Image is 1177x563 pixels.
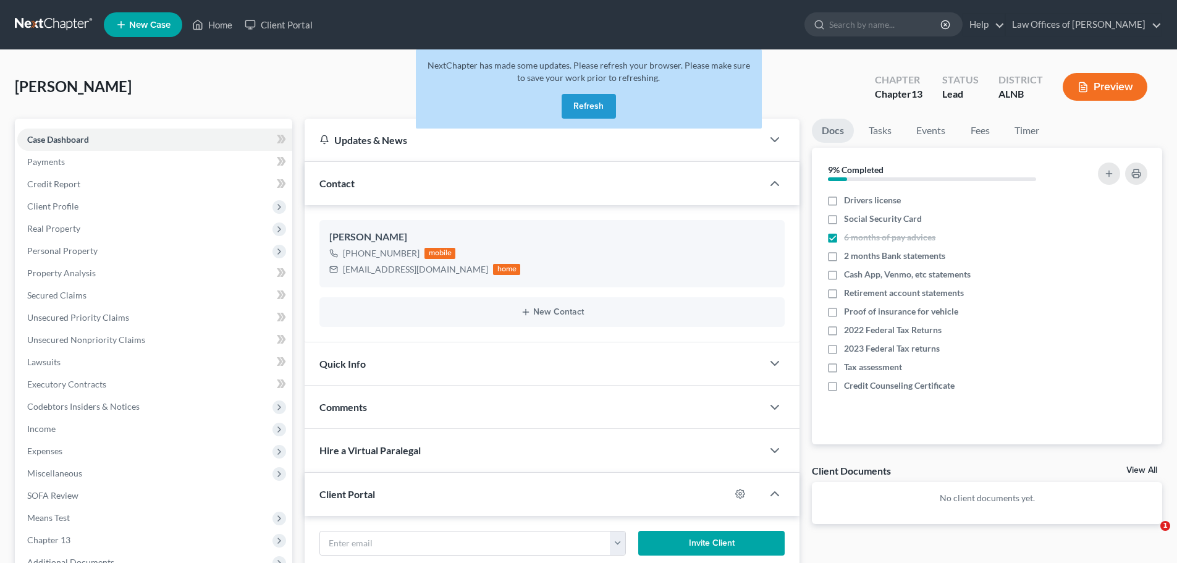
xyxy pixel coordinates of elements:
[17,373,292,396] a: Executory Contracts
[238,14,319,36] a: Client Portal
[17,151,292,173] a: Payments
[1006,14,1162,36] a: Law Offices of [PERSON_NAME]
[906,119,955,143] a: Events
[343,263,488,276] div: [EMAIL_ADDRESS][DOMAIN_NAME]
[844,268,971,281] span: Cash App, Venmo, etc statements
[17,284,292,307] a: Secured Claims
[329,307,775,317] button: New Contact
[875,73,922,87] div: Chapter
[942,87,979,101] div: Lead
[329,230,775,245] div: [PERSON_NAME]
[27,357,61,367] span: Lawsuits
[186,14,238,36] a: Home
[844,250,945,262] span: 2 months Bank statements
[17,329,292,351] a: Unsecured Nonpriority Claims
[17,173,292,195] a: Credit Report
[1063,73,1147,101] button: Preview
[829,13,942,36] input: Search by name...
[844,379,955,392] span: Credit Counseling Certificate
[1005,119,1049,143] a: Timer
[844,361,902,373] span: Tax assessment
[844,287,964,299] span: Retirement account statements
[1135,521,1165,551] iframe: Intercom live chat
[27,535,70,545] span: Chapter 13
[319,177,355,189] span: Contact
[17,485,292,507] a: SOFA Review
[911,88,922,99] span: 13
[319,444,421,456] span: Hire a Virtual Paralegal
[859,119,901,143] a: Tasks
[844,231,935,243] span: 6 months of pay advices
[15,77,132,95] span: [PERSON_NAME]
[844,194,901,206] span: Drivers license
[428,60,750,83] span: NextChapter has made some updates. Please refresh your browser. Please make sure to save your wor...
[27,490,78,501] span: SOFA Review
[27,156,65,167] span: Payments
[27,245,98,256] span: Personal Property
[844,342,940,355] span: 2023 Federal Tax returns
[812,464,891,477] div: Client Documents
[493,264,520,275] div: home
[320,531,610,555] input: Enter email
[942,73,979,87] div: Status
[17,307,292,329] a: Unsecured Priority Claims
[343,247,420,260] div: [PHONE_NUMBER]
[998,87,1043,101] div: ALNB
[27,312,129,323] span: Unsecured Priority Claims
[27,223,80,234] span: Real Property
[562,94,616,119] button: Refresh
[828,164,884,175] strong: 9% Completed
[27,468,82,478] span: Miscellaneous
[27,134,89,145] span: Case Dashboard
[129,20,171,30] span: New Case
[319,401,367,413] span: Comments
[822,492,1152,504] p: No client documents yet.
[27,201,78,211] span: Client Profile
[1126,466,1157,475] a: View All
[319,358,366,370] span: Quick Info
[875,87,922,101] div: Chapter
[27,179,80,189] span: Credit Report
[319,133,748,146] div: Updates & News
[17,351,292,373] a: Lawsuits
[424,248,455,259] div: mobile
[17,262,292,284] a: Property Analysis
[27,423,56,434] span: Income
[27,512,70,523] span: Means Test
[27,401,140,412] span: Codebtors Insiders & Notices
[27,268,96,278] span: Property Analysis
[17,129,292,151] a: Case Dashboard
[812,119,854,143] a: Docs
[27,379,106,389] span: Executory Contracts
[960,119,1000,143] a: Fees
[27,334,145,345] span: Unsecured Nonpriority Claims
[638,531,785,556] button: Invite Client
[319,488,375,500] span: Client Portal
[998,73,1043,87] div: District
[27,446,62,456] span: Expenses
[963,14,1005,36] a: Help
[844,213,922,225] span: Social Security Card
[844,324,942,336] span: 2022 Federal Tax Returns
[27,290,86,300] span: Secured Claims
[844,305,958,318] span: Proof of insurance for vehicle
[1160,521,1170,531] span: 1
